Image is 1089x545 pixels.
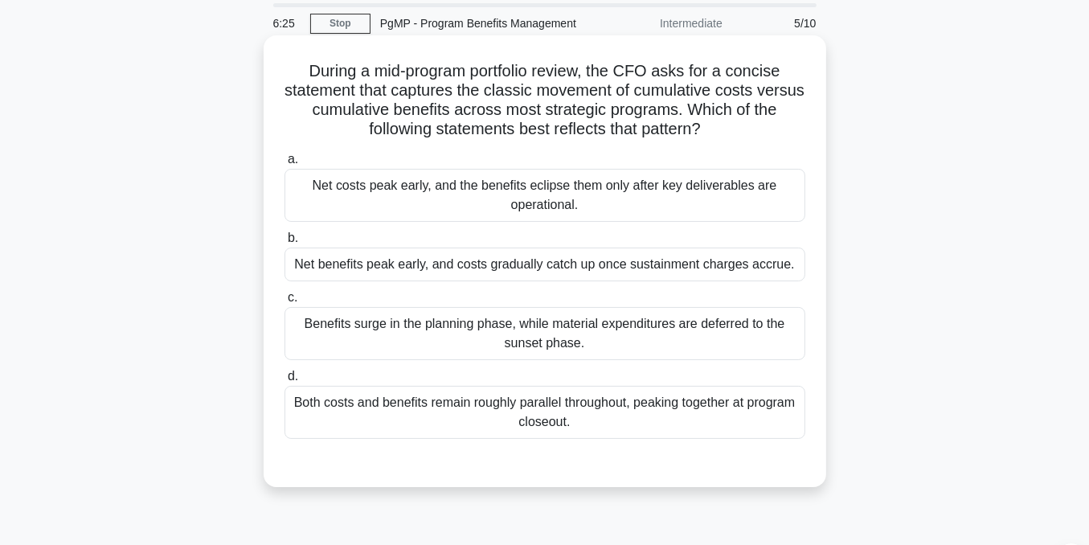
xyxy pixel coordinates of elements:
[732,7,826,39] div: 5/10
[288,369,298,383] span: d.
[285,169,805,222] div: Net costs peak early, and the benefits eclipse them only after key deliverables are operational.
[371,7,592,39] div: PgMP - Program Benefits Management
[288,290,297,304] span: c.
[285,307,805,360] div: Benefits surge in the planning phase, while material expenditures are deferred to the sunset phase.
[592,7,732,39] div: Intermediate
[285,248,805,281] div: Net benefits peak early, and costs gradually catch up once sustainment charges accrue.
[283,61,807,140] h5: During a mid-program portfolio review, the CFO asks for a concise statement that captures the cla...
[285,386,805,439] div: Both costs and benefits remain roughly parallel throughout, peaking together at program closeout.
[310,14,371,34] a: Stop
[288,231,298,244] span: b.
[264,7,310,39] div: 6:25
[288,152,298,166] span: a.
